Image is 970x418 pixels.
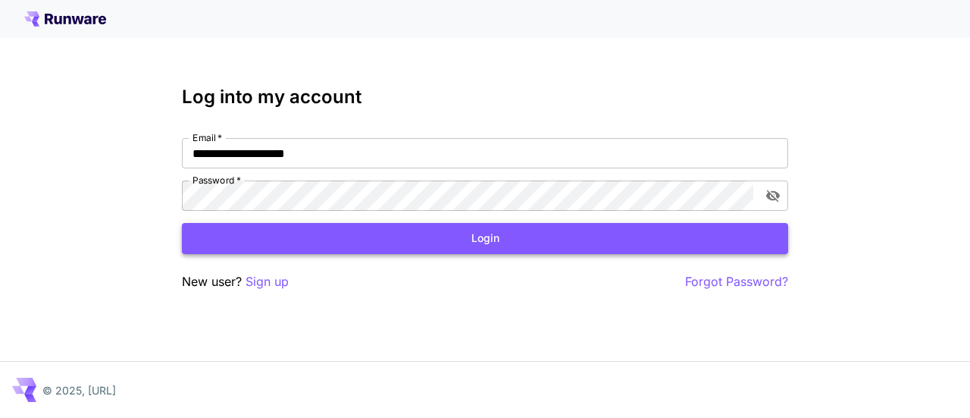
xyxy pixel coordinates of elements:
p: © 2025, [URL] [42,382,116,398]
button: Login [182,223,788,254]
button: Sign up [246,272,289,291]
button: toggle password visibility [759,182,787,209]
p: New user? [182,272,289,291]
label: Password [192,174,241,187]
button: Forgot Password? [685,272,788,291]
h3: Log into my account [182,86,788,108]
label: Email [192,131,222,144]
